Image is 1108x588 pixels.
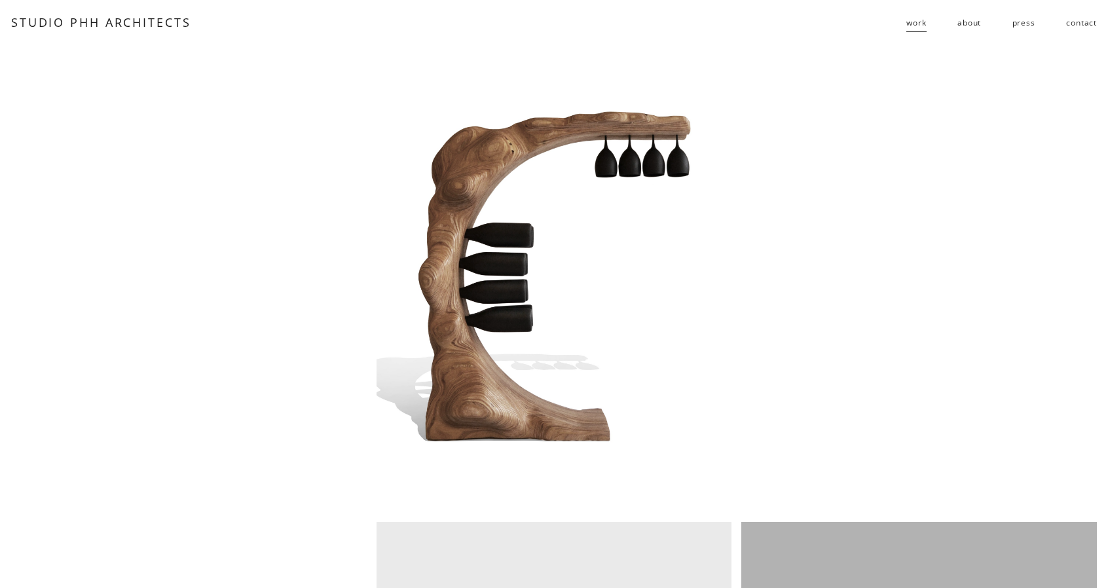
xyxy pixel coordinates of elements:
a: STUDIO PHH ARCHITECTS [11,14,191,30]
a: about [957,12,981,33]
a: press [1012,12,1035,33]
span: work [906,13,926,33]
a: folder dropdown [906,12,926,33]
a: contact [1066,12,1097,33]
